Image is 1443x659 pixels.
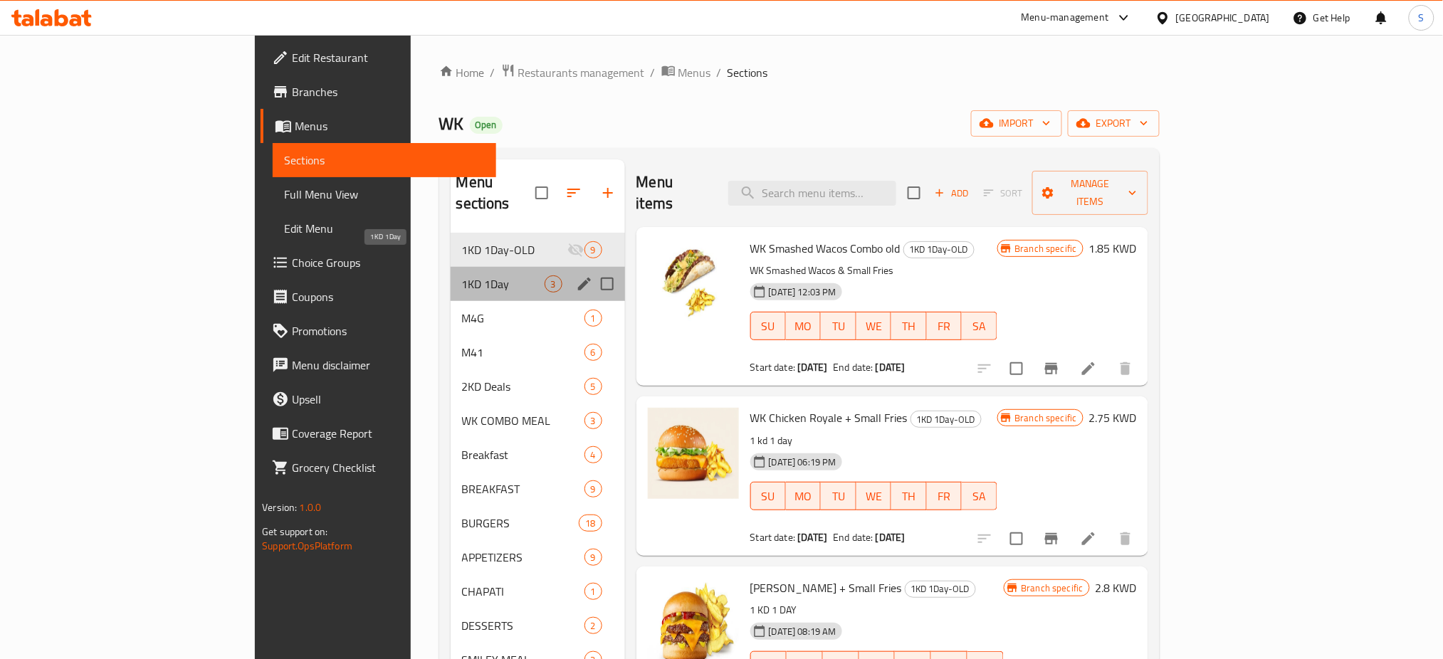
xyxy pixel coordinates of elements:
[585,551,602,564] span: 9
[292,49,485,66] span: Edit Restaurant
[904,241,974,258] span: 1KD 1Day-OLD
[792,486,815,507] span: MO
[1419,10,1424,26] span: S
[856,482,891,510] button: WE
[584,344,602,361] div: items
[273,177,496,211] a: Full Menu View
[929,182,975,204] button: Add
[750,577,902,599] span: [PERSON_NAME] + Small Fries
[439,63,1160,82] nav: breadcrumb
[933,316,956,337] span: FR
[462,446,584,463] span: Breakfast
[292,83,485,100] span: Branches
[1068,110,1160,137] button: export
[911,411,981,428] span: 1KD 1Day-OLD
[545,275,562,292] div: items
[261,450,496,485] a: Grocery Checklist
[750,407,908,428] span: WK Chicken Royale + Small Fries
[451,506,625,540] div: BURGERS18
[462,515,579,532] div: BURGERS
[462,549,584,566] span: APPETIZERS
[462,583,584,600] span: CHAPATI
[750,601,1004,619] p: 1 KD 1 DAY
[261,246,496,280] a: Choice Groups
[821,482,856,510] button: TU
[584,378,602,395] div: items
[962,312,997,340] button: SA
[462,344,584,361] span: M41
[975,182,1032,204] span: Select section first
[750,482,786,510] button: SU
[833,358,873,376] span: End date:
[292,288,485,305] span: Coupons
[261,109,496,143] a: Menus
[929,182,975,204] span: Add item
[557,176,591,210] span: Sort sections
[967,486,991,507] span: SA
[648,238,739,329] img: WK Smashed Wacos Combo old
[584,412,602,429] div: items
[1002,354,1032,384] span: Select to update
[933,486,956,507] span: FR
[584,241,602,258] div: items
[1089,238,1137,258] h6: 1.85 KWD
[862,486,886,507] span: WE
[648,408,739,499] img: WK Chicken Royale + Small Fries
[750,358,796,376] span: Start date:
[262,522,327,541] span: Get support on:
[763,285,842,299] span: [DATE] 12:03 PM
[585,448,602,462] span: 4
[821,312,856,340] button: TU
[962,482,997,510] button: SA
[833,528,873,547] span: End date:
[750,432,997,450] p: 1 kd 1 day
[1096,578,1137,598] h6: 2.8 KWD
[1044,175,1137,211] span: Manage items
[584,549,602,566] div: items
[763,455,842,469] span: [DATE] 06:19 PM
[273,143,496,177] a: Sections
[545,278,562,291] span: 3
[1080,360,1097,377] a: Edit menu item
[1002,524,1032,554] span: Select to update
[462,480,584,497] span: BREAKFAST
[462,378,584,395] div: 2KD Deals
[585,346,602,359] span: 6
[462,412,584,429] span: WK COMBO MEAL
[292,357,485,374] span: Menu disclaimer
[261,280,496,314] a: Coupons
[261,382,496,416] a: Upsell
[750,528,796,547] span: Start date:
[585,483,602,496] span: 9
[927,482,962,510] button: FR
[273,211,496,246] a: Edit Menu
[1089,408,1137,428] h6: 2.75 KWD
[451,404,625,438] div: WK COMBO MEAL3
[1009,411,1083,425] span: Branch specific
[876,528,906,547] b: [DATE]
[261,41,496,75] a: Edit Restaurant
[1108,522,1143,556] button: delete
[451,608,625,643] div: DESSERTS2
[262,498,297,517] span: Version:
[451,438,625,472] div: Breakfast4
[891,482,926,510] button: TH
[728,181,896,206] input: search
[462,241,567,258] span: 1KD 1Day-OLD
[451,574,625,608] div: CHAPATI1
[284,152,485,169] span: Sections
[579,517,601,530] span: 18
[862,316,886,337] span: WE
[1022,9,1109,26] div: Menu-management
[292,254,485,271] span: Choice Groups
[262,537,352,555] a: Support.OpsPlatform
[261,75,496,109] a: Branches
[292,322,485,339] span: Promotions
[462,617,584,634] span: DESSERTS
